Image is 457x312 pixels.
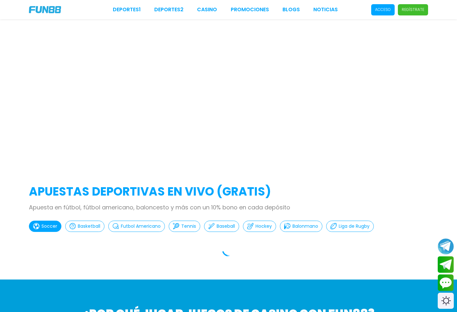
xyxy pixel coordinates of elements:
[255,223,272,230] p: Hockey
[169,221,200,232] button: Tennis
[41,223,57,230] p: Soccer
[154,6,184,14] a: Deportes2
[438,293,454,309] div: Switch theme
[108,221,165,232] button: Futbol Americano
[326,221,374,232] button: Liga de Rugby
[217,223,235,230] p: Baseball
[282,6,300,14] a: BLOGS
[313,6,338,14] a: NOTICIAS
[438,274,454,291] button: Contact customer service
[438,238,454,255] button: Join telegram channel
[231,6,269,14] a: Promociones
[78,223,100,230] p: Basketball
[121,223,161,230] p: Futbol Americano
[375,7,391,13] p: Acceso
[65,221,104,232] button: Basketball
[29,183,428,200] h2: APUESTAS DEPORTIVAS EN VIVO (gratis)
[29,221,61,232] button: Soccer
[29,6,61,13] img: Company Logo
[204,221,239,232] button: Baseball
[113,6,141,14] a: Deportes1
[29,203,428,212] p: Apuesta en fútbol, fútbol americano, baloncesto y más con un 10% bono en cada depósito
[339,223,370,230] p: Liga de Rugby
[438,256,454,273] button: Join telegram
[243,221,276,232] button: Hockey
[197,6,217,14] a: CASINO
[402,7,424,13] p: Regístrate
[292,223,318,230] p: Balonmano
[280,221,322,232] button: Balonmano
[181,223,196,230] p: Tennis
